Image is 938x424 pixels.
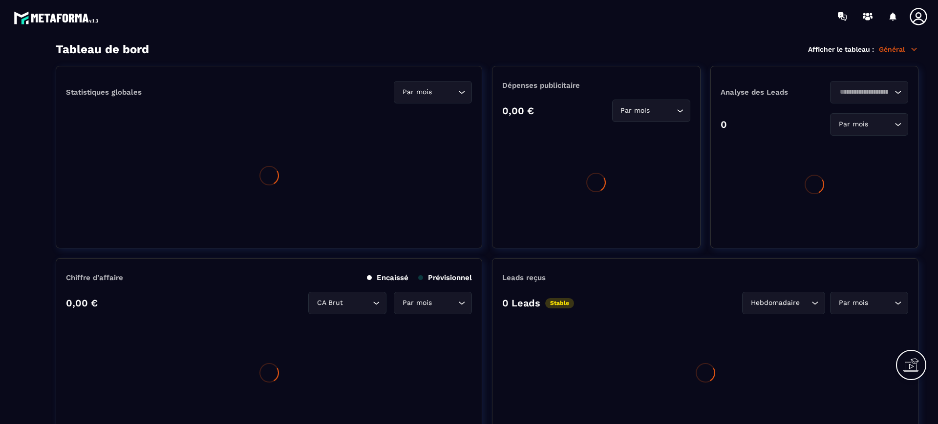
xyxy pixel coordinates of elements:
input: Search for option [434,298,456,308]
div: Search for option [830,113,908,136]
p: Analyse des Leads [721,88,814,97]
p: 0,00 € [66,297,98,309]
p: Encaissé [367,273,408,282]
p: Chiffre d’affaire [66,273,123,282]
span: Par mois [618,105,652,116]
p: Statistiques globales [66,88,142,97]
p: Leads reçus [502,273,546,282]
h3: Tableau de bord [56,42,149,56]
div: Search for option [830,292,908,314]
div: Search for option [394,292,472,314]
div: Search for option [612,100,690,122]
div: Search for option [830,81,908,103]
input: Search for option [345,298,370,308]
p: 0 Leads [502,297,540,309]
input: Search for option [802,298,809,308]
span: Par mois [400,87,434,98]
span: Par mois [836,298,870,308]
img: logo [14,9,102,27]
span: Hebdomadaire [748,298,802,308]
div: Search for option [394,81,472,103]
p: Prévisionnel [418,273,472,282]
input: Search for option [870,119,892,130]
span: Par mois [400,298,434,308]
div: Search for option [742,292,825,314]
input: Search for option [652,105,674,116]
p: Dépenses publicitaire [502,81,690,90]
p: Général [879,45,918,54]
input: Search for option [836,87,892,98]
span: CA Brut [315,298,345,308]
div: Search for option [308,292,386,314]
input: Search for option [870,298,892,308]
p: 0,00 € [502,105,534,117]
p: Stable [545,298,574,308]
p: Afficher le tableau : [808,45,874,53]
input: Search for option [434,87,456,98]
p: 0 [721,119,727,130]
span: Par mois [836,119,870,130]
